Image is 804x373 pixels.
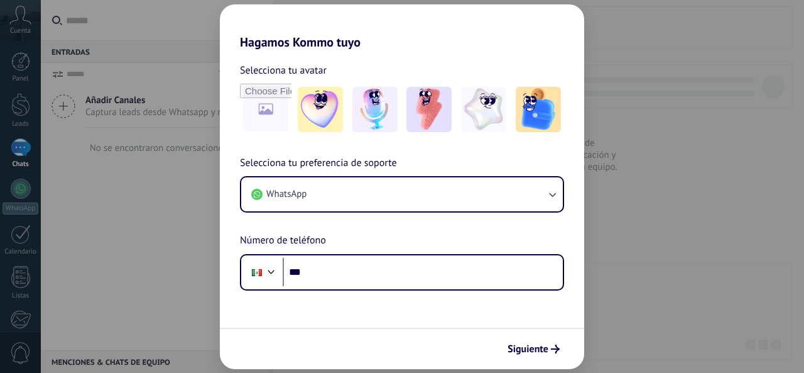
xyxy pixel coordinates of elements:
[220,4,584,50] h2: Hagamos Kommo tuyo
[461,87,506,132] img: -4.jpeg
[266,188,307,201] span: WhatsApp
[298,87,343,132] img: -1.jpeg
[508,345,548,354] span: Siguiente
[406,87,452,132] img: -3.jpeg
[240,62,327,79] span: Selecciona tu avatar
[240,155,397,172] span: Selecciona tu preferencia de soporte
[241,177,563,211] button: WhatsApp
[352,87,398,132] img: -2.jpeg
[245,259,269,286] div: Mexico: + 52
[502,338,565,360] button: Siguiente
[516,87,561,132] img: -5.jpeg
[240,233,326,249] span: Número de teléfono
